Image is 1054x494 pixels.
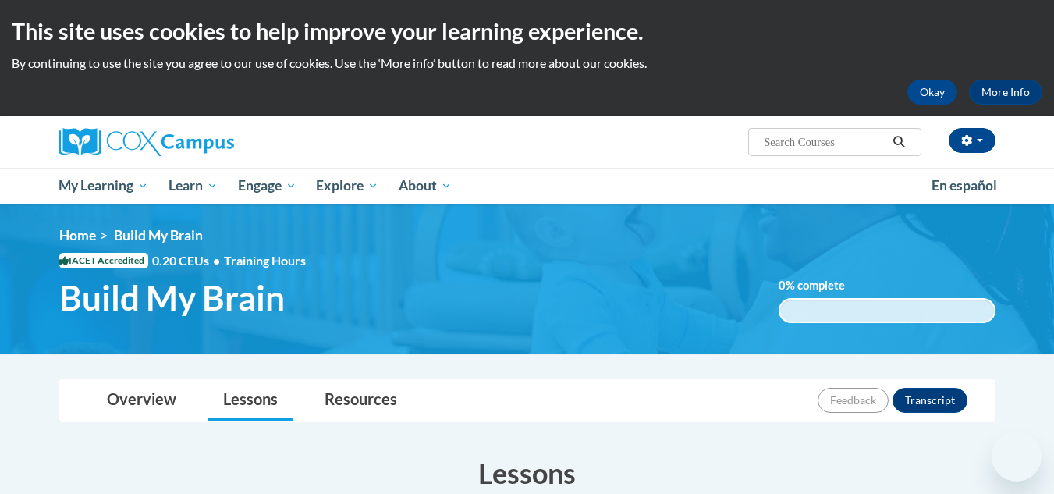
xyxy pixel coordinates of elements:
[228,168,307,204] a: Engage
[907,80,957,105] button: Okay
[887,133,910,151] button: Search
[59,128,356,156] a: Cox Campus
[59,176,148,195] span: My Learning
[762,133,887,151] input: Search Courses
[992,432,1042,482] iframe: Button to launch messaging window
[893,388,967,413] button: Transcript
[399,176,452,195] span: About
[921,169,1007,202] a: En español
[969,80,1042,105] a: More Info
[224,253,306,268] span: Training Hours
[114,227,203,243] span: Build My Brain
[779,279,786,292] span: 0
[306,168,389,204] a: Explore
[932,177,997,194] span: En español
[213,253,220,268] span: •
[779,277,868,294] label: % complete
[59,227,96,243] a: Home
[59,453,995,492] h3: Lessons
[59,277,285,318] span: Build My Brain
[208,380,293,421] a: Lessons
[158,168,228,204] a: Learn
[389,168,462,204] a: About
[949,128,995,153] button: Account Settings
[309,380,413,421] a: Resources
[316,176,378,195] span: Explore
[238,176,296,195] span: Engage
[12,55,1042,72] p: By continuing to use the site you agree to our use of cookies. Use the ‘More info’ button to read...
[36,168,1019,204] div: Main menu
[152,252,224,269] span: 0.20 CEUs
[91,380,192,421] a: Overview
[892,137,906,148] i: 
[818,388,889,413] button: Feedback
[12,16,1042,47] h2: This site uses cookies to help improve your learning experience.
[169,176,218,195] span: Learn
[49,168,159,204] a: My Learning
[59,253,148,268] span: IACET Accredited
[59,128,234,156] img: Cox Campus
